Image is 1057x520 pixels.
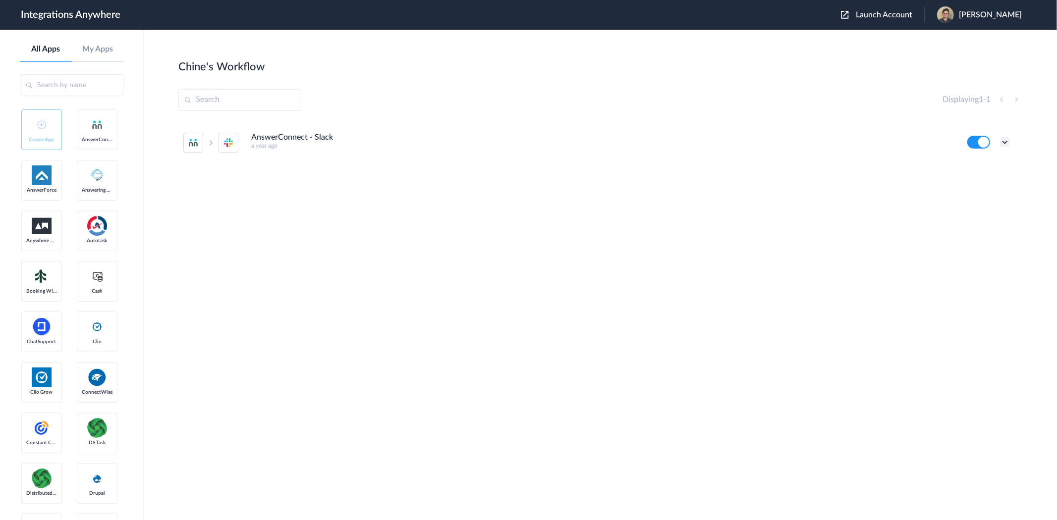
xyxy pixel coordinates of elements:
span: Answering Service [82,187,112,193]
span: Distributed Source [26,490,57,496]
span: Constant Contact [26,440,57,446]
span: [PERSON_NAME] [959,10,1022,20]
img: chatsupport-icon.svg [32,317,52,337]
img: distributedSource.png [87,418,107,438]
img: distributedSource.png [32,468,52,488]
img: Answering_service.png [87,165,107,185]
a: All Apps [20,45,72,54]
span: Booking Widget [26,288,57,294]
h1: Integrations Anywhere [21,9,120,21]
img: constant-contact.svg [32,418,52,438]
img: Clio.jpg [32,367,52,387]
span: Drupal [82,490,112,496]
img: connectwise.png [87,367,107,387]
span: Clio [82,339,112,345]
img: zac2.jpg [937,6,954,23]
span: 1 [986,96,991,104]
img: Setmore_Logo.svg [32,267,52,285]
h4: AnswerConnect - Slack [251,133,333,142]
span: ConnectWise [82,389,112,395]
span: Create App [26,137,57,143]
button: Launch Account [841,10,925,20]
span: Clio Grow [26,389,57,395]
h2: Chine's Workflow [178,60,265,73]
a: My Apps [72,45,124,54]
span: Anywhere Works [26,238,57,244]
span: AnswerForce [26,187,57,193]
span: AnswerConnect [82,137,112,143]
span: DS Task [82,440,112,446]
span: Cash [82,288,112,294]
img: aww.png [32,218,52,234]
img: clio-logo.svg [91,321,103,333]
img: launch-acct-icon.svg [841,11,849,19]
img: af-app-logo.svg [32,165,52,185]
input: Search by name [20,74,123,96]
img: answerconnect-logo.svg [91,119,103,131]
input: Search [178,89,301,111]
img: cash-logo.svg [91,270,104,282]
span: ChatSupport [26,339,57,345]
img: add-icon.svg [37,120,46,129]
h4: Displaying - [943,95,991,104]
span: Launch Account [856,11,912,19]
h5: a year ago [251,142,954,149]
span: Autotask [82,238,112,244]
span: 1 [979,96,983,104]
img: autotask.png [87,216,107,236]
img: drupal-logo.svg [91,472,103,484]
